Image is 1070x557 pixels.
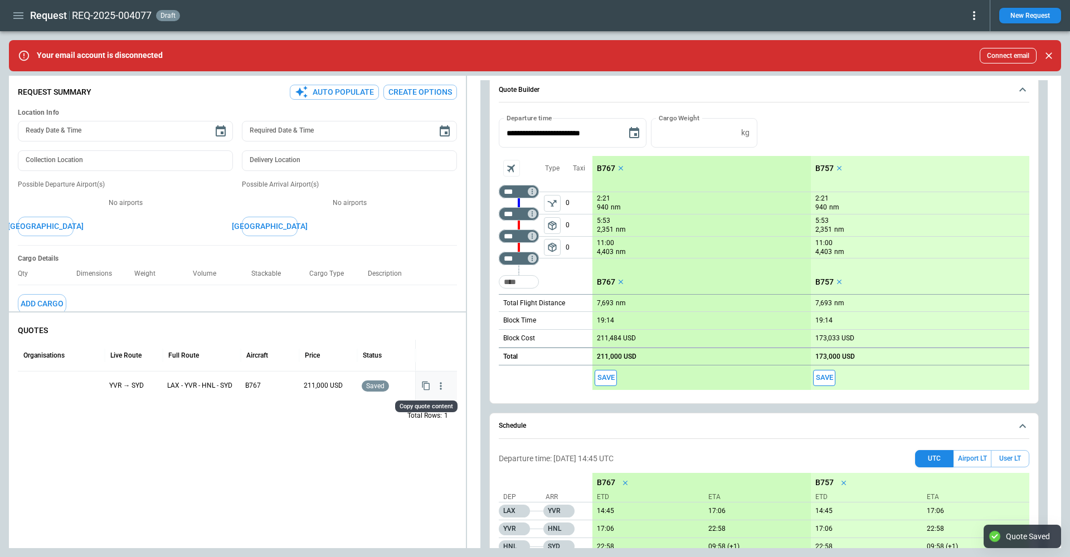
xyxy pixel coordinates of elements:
p: 2,351 [815,225,832,234]
p: 7,693 [597,299,614,307]
p: 4,403 [597,247,614,257]
p: Dep [503,492,542,502]
button: Auto Populate [290,85,379,100]
div: Live Route [110,351,142,359]
p: 940 [815,203,827,212]
p: 5:53 [597,217,610,225]
p: 10/10/2025 [704,507,811,515]
p: 0 [566,192,592,214]
p: SYD [543,540,575,553]
p: YVR [499,522,530,535]
p: 2:21 [815,194,829,203]
span: Save this aircraft quote and copy details to clipboard [813,370,835,386]
button: Choose date [210,120,232,143]
p: HNL [543,522,575,535]
p: Description [368,270,411,278]
div: scrollable content [592,156,1029,390]
p: Qty [18,270,37,278]
button: Choose date, selected date is Oct 10, 2025 [623,122,645,144]
p: 1 [444,411,448,421]
h1: Request [30,9,67,22]
p: ETA [704,492,806,502]
button: Schedule [499,413,1029,439]
p: B757 [815,478,834,487]
p: nm [616,225,626,234]
p: 10/10/2025 [922,507,1029,515]
p: 4,403 [815,247,832,257]
button: Create Options [383,85,457,100]
h6: Cargo Details [18,255,457,263]
p: Cargo Type [309,270,353,278]
p: Type [545,164,560,173]
button: Choose date [434,120,456,143]
p: 11/10/2025 (+1) [704,543,811,551]
p: nm [829,203,839,212]
p: No airports [242,198,457,208]
button: left aligned [544,239,561,256]
button: [GEOGRAPHIC_DATA] [18,217,74,236]
span: draft [158,12,178,19]
div: Copy quote content [395,400,458,412]
p: ETA [922,492,1025,502]
p: nm [834,225,844,234]
span: Aircraft selection [503,160,520,177]
p: 11:00 [815,239,833,247]
p: kg [741,128,750,138]
p: Total Flight Distance [503,299,565,308]
div: Price [305,351,320,359]
div: Organisations [23,351,65,359]
p: YVR [543,505,575,517]
p: Stackable [251,270,290,278]
p: B767 [597,478,615,487]
p: B757 [815,277,834,287]
p: Departure time: [DATE] 14:45 UTC [499,454,614,463]
span: saved [364,382,387,390]
p: 0 [566,214,592,236]
p: 2,351 [597,225,614,234]
button: UTC [915,450,954,467]
p: Taxi [573,164,585,173]
p: 211,000 USD [304,381,353,390]
span: Type of sector [544,217,561,234]
p: HNL [499,540,530,553]
p: B767 [245,381,294,390]
div: Too short [499,275,539,289]
p: nm [834,247,844,257]
p: Possible Departure Airport(s) [18,180,233,189]
label: Departure time [507,113,552,123]
button: Close [1041,48,1057,63]
button: Copy quote content [419,379,433,393]
p: Block Cost [503,334,535,343]
p: B757 [815,164,834,173]
p: QUOTES [18,326,457,335]
button: New Request [999,8,1061,23]
p: ETD [815,492,918,502]
span: Save this aircraft quote and copy details to clipboard [595,370,617,386]
span: Type of sector [544,239,561,256]
button: Add Cargo [18,294,66,314]
p: No airports [18,198,233,208]
button: Quote Builder [499,77,1029,103]
p: 11/10/2025 (+1) [922,543,1029,551]
p: 211,000 USD [597,353,636,361]
div: Not found [499,185,539,198]
span: package_2 [547,242,558,253]
p: LAX [499,505,530,517]
p: B767 [597,164,615,173]
button: [GEOGRAPHIC_DATA] [242,217,298,236]
p: 2:21 [597,194,610,203]
button: Save [595,370,617,386]
p: 173,000 USD [815,353,855,361]
p: LAX - YVR - HNL - SYD [167,381,236,390]
div: Quote Saved [1006,531,1050,541]
span: Type of sector [544,195,561,212]
p: 10/10/2025 [811,543,918,551]
div: dismiss [1041,43,1057,68]
p: Dimensions [76,270,121,278]
p: 10/10/2025 [811,507,918,515]
p: 10/10/2025 [592,543,699,551]
h6: Total [503,353,518,360]
p: 5:53 [815,217,829,225]
p: 19:14 [815,316,833,325]
div: Too short [499,207,539,221]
